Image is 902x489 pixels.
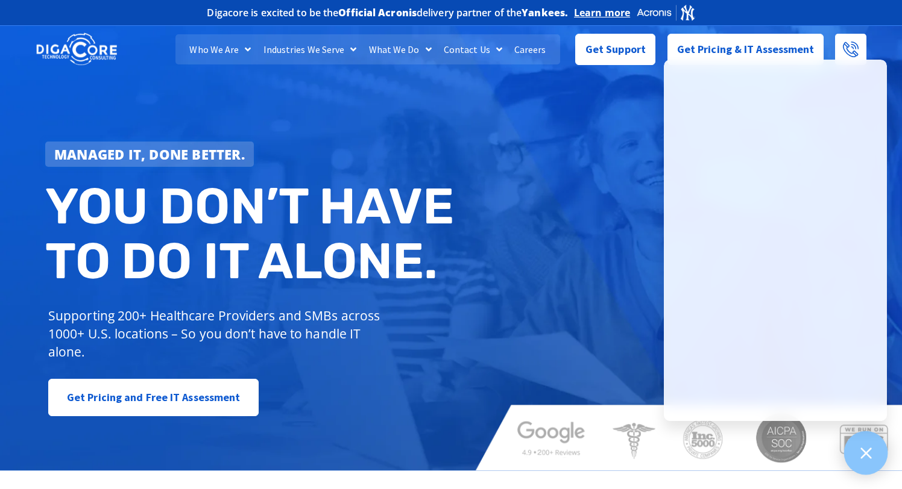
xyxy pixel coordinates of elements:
a: Get Support [575,34,655,65]
span: Get Support [585,37,646,61]
a: What We Do [363,34,438,64]
b: Yankees. [522,6,568,19]
a: Careers [508,34,552,64]
h2: Digacore is excited to be the delivery partner of the [207,8,568,17]
a: Contact Us [438,34,508,64]
strong: Managed IT, done better. [54,145,245,163]
a: Who We Are [183,34,257,64]
a: Managed IT, done better. [45,142,254,167]
iframe: Chatgenie Messenger [664,60,887,421]
span: Get Pricing & IT Assessment [677,37,815,61]
b: Official Acronis [338,6,417,19]
nav: Menu [175,34,561,64]
img: DigaCore Technology Consulting [36,32,117,67]
span: Get Pricing and Free IT Assessment [67,385,240,410]
img: Acronis [636,4,695,21]
a: Get Pricing & IT Assessment [667,34,824,65]
p: Supporting 200+ Healthcare Providers and SMBs across 1000+ U.S. locations – So you don’t have to ... [48,307,385,361]
a: Learn more [574,7,630,19]
a: Get Pricing and Free IT Assessment [48,379,259,416]
a: Industries We Serve [257,34,363,64]
h2: You don’t have to do IT alone. [45,179,460,289]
